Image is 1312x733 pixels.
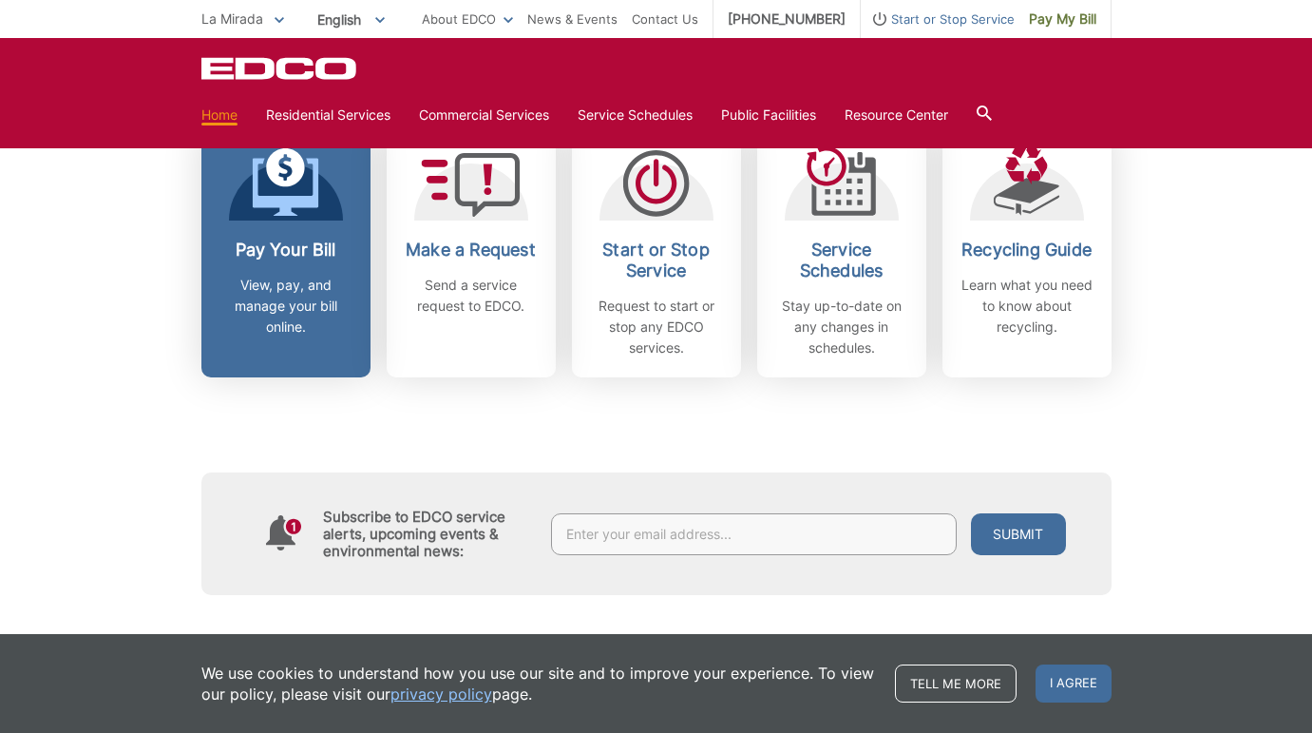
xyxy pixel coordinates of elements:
a: Public Facilities [721,105,816,125]
a: privacy policy [390,684,492,704]
h2: Recycling Guide [957,240,1097,260]
h2: Start or Stop Service [586,240,727,281]
p: View, pay, and manage your bill online. [216,275,356,338]
a: Make a Request Send a service request to EDCO. [387,125,556,377]
a: Home [201,105,238,125]
a: Resource Center [845,105,948,125]
p: Send a service request to EDCO. [401,275,542,317]
a: Service Schedules Stay up-to-date on any changes in schedules. [757,125,926,377]
p: Learn what you need to know about recycling. [957,275,1097,338]
button: Submit [971,513,1066,555]
p: Request to start or stop any EDCO services. [586,296,727,358]
a: Pay Your Bill View, pay, and manage your bill online. [201,125,371,377]
a: EDCD logo. Return to the homepage. [201,57,359,80]
span: Pay My Bill [1029,9,1096,29]
a: Service Schedules [578,105,693,125]
a: Recycling Guide Learn what you need to know about recycling. [942,125,1112,377]
h2: Service Schedules [771,240,912,281]
p: Stay up-to-date on any changes in schedules. [771,296,912,358]
a: Residential Services [266,105,390,125]
a: About EDCO [422,9,513,29]
a: Tell me more [895,665,1017,703]
a: News & Events [527,9,618,29]
h2: Pay Your Bill [216,240,356,260]
span: I agree [1036,665,1112,703]
span: La Mirada [201,10,263,27]
h4: Subscribe to EDCO service alerts, upcoming events & environmental news: [323,509,532,560]
h2: Make a Request [401,240,542,260]
a: Commercial Services [419,105,549,125]
span: English [303,4,399,35]
input: Enter your email address... [551,513,957,555]
a: Contact Us [632,9,698,29]
p: We use cookies to understand how you use our site and to improve your experience. To view our pol... [201,663,876,704]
